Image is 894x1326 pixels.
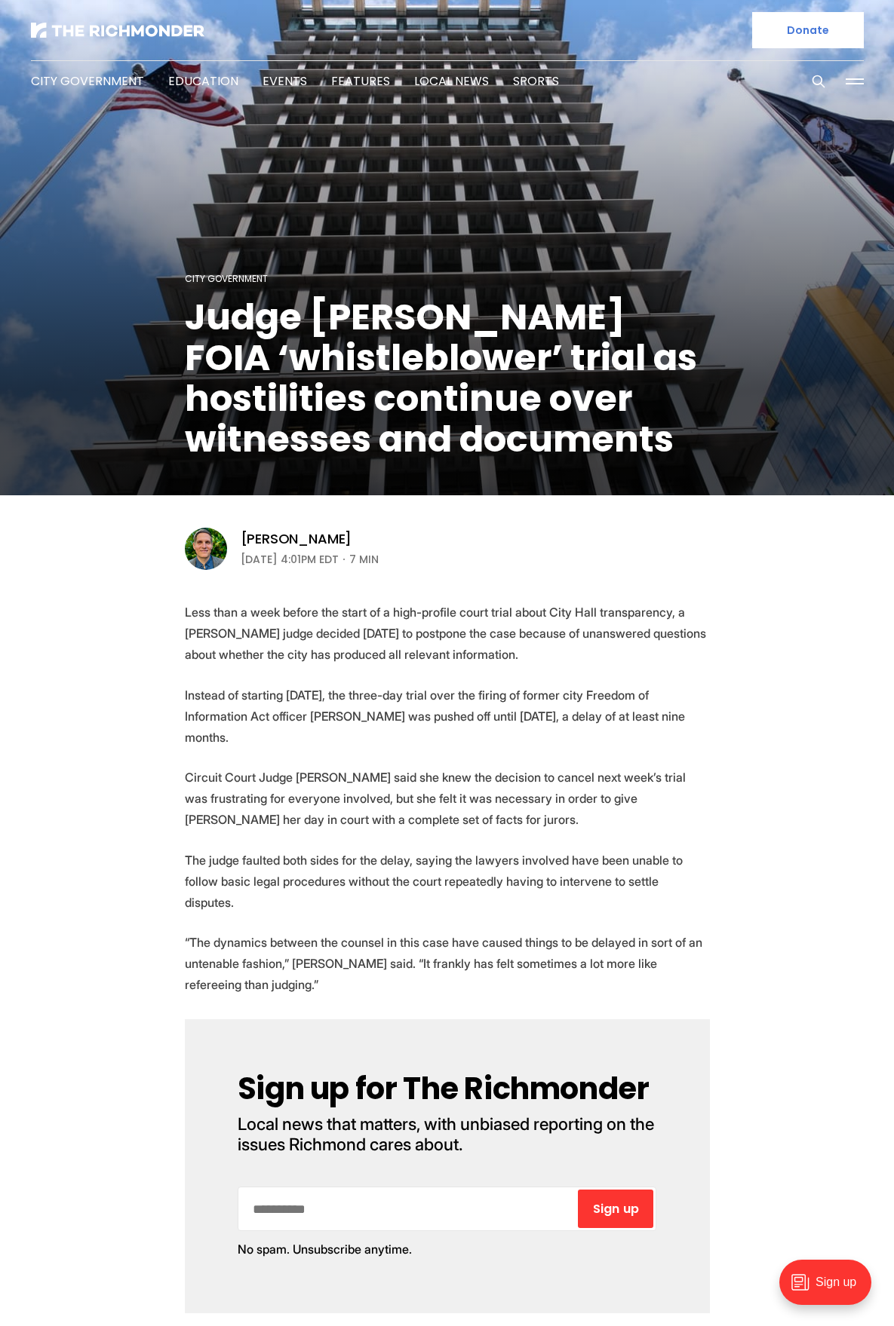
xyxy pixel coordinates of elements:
p: “The dynamics between the counsel in this case have caused things to be delayed in sort of an unt... [185,932,710,995]
span: No spam. Unsubscribe anytime. [238,1242,412,1257]
a: Donate [752,12,864,48]
h1: Judge [PERSON_NAME] FOIA ‘whistleblower’ trial as hostilities continue over witnesses and documents [185,297,710,460]
iframe: portal-trigger [767,1252,894,1326]
a: Local News [414,72,489,90]
p: Circuit Court Judge [PERSON_NAME] said she knew the decision to cancel next week’s trial was frus... [185,767,710,830]
p: The judge faulted both sides for the delay, saying the lawyers involved have been unable to follo... [185,850,710,913]
p: Less than a week before the start of a high-profile court trial about City Hall transparency, a [... [185,602,710,665]
a: Events [263,72,307,90]
button: Search this site [807,70,830,93]
a: Features [331,72,390,90]
span: Local news that matters, with unbiased reporting on the issues Richmond cares about. [238,1113,658,1154]
a: Education [168,72,238,90]
time: [DATE] 4:01PM EDT [241,550,339,568]
span: 7 min [349,550,379,568]
a: City Government [185,272,268,285]
button: Sign up [578,1190,653,1228]
span: Sign up [593,1203,639,1215]
img: Graham Moomaw [185,528,227,570]
a: Sports [513,72,559,90]
img: The Richmonder [31,23,204,38]
a: [PERSON_NAME] [241,530,352,548]
p: Instead of starting [DATE], the three-day trial over the firing of former city Freedom of Informa... [185,684,710,748]
span: Sign up for The Richmonder [238,1067,650,1110]
a: City Government [31,72,144,90]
